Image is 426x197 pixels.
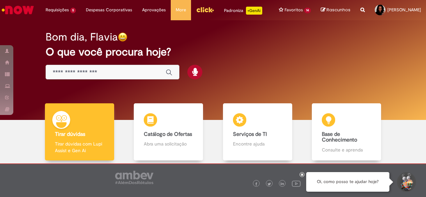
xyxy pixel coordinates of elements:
[1,3,35,17] img: ServiceNow
[86,7,132,13] span: Despesas Corporativas
[285,7,303,13] span: Favoritos
[322,131,357,144] b: Base de Conhecimento
[268,182,271,186] img: logo_footer_twitter.png
[306,172,389,192] div: Oi, como posso te ajudar hoje?
[233,141,282,147] p: Encontre ajuda
[233,131,267,138] b: Serviços de TI
[46,7,69,13] span: Requisições
[213,103,302,161] a: Serviços de TI Encontre ajuda
[321,7,350,13] a: Rascunhos
[255,182,258,186] img: logo_footer_facebook.png
[144,141,193,147] p: Abra uma solicitação
[115,171,153,184] img: logo_footer_ambev_rotulo_gray.png
[35,103,124,161] a: Tirar dúvidas Tirar dúvidas com Lupi Assist e Gen Ai
[246,7,262,15] p: +GenAi
[224,7,262,15] div: Padroniza
[46,46,380,58] h2: O que você procura hoje?
[281,182,284,186] img: logo_footer_linkedin.png
[292,179,301,188] img: logo_footer_youtube.png
[124,103,213,161] a: Catálogo de Ofertas Abra uma solicitação
[144,131,192,138] b: Catálogo de Ofertas
[387,7,421,13] span: [PERSON_NAME]
[55,131,85,138] b: Tirar dúvidas
[142,7,166,13] span: Aprovações
[322,147,371,153] p: Consulte e aprenda
[176,7,186,13] span: More
[196,5,214,15] img: click_logo_yellow_360x200.png
[55,141,104,154] p: Tirar dúvidas com Lupi Assist e Gen Ai
[326,7,350,13] span: Rascunhos
[304,8,311,13] span: 14
[396,172,416,192] button: Iniciar Conversa de Suporte
[118,32,127,42] img: happy-face.png
[302,103,391,161] a: Base de Conhecimento Consulte e aprenda
[46,31,118,43] h2: Bom dia, Flavia
[70,8,76,13] span: 5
